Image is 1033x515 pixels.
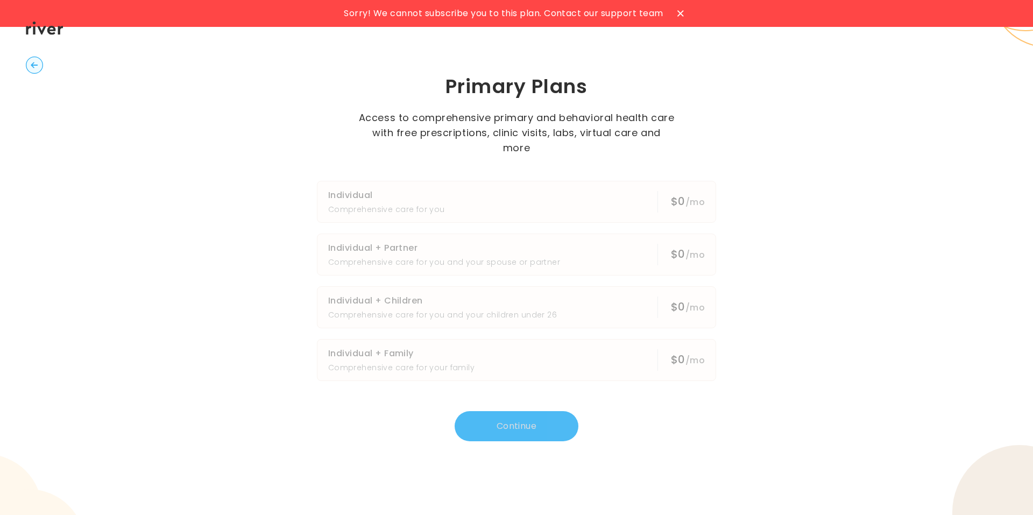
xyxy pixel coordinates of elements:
[328,256,560,269] p: Comprehensive care for you and your spouse or partner
[358,110,675,156] p: Access to comprehensive primary and behavioral health care with free prescriptions, clinic visits...
[671,352,705,368] div: $0
[267,74,766,100] h1: Primary Plans
[685,354,705,366] span: /mo
[328,188,445,203] h3: Individual
[685,249,705,261] span: /mo
[671,299,705,315] div: $0
[317,286,716,328] button: Individual + ChildrenComprehensive care for you and your children under 26$0/mo
[685,301,705,314] span: /mo
[317,234,716,276] button: Individual + PartnerComprehensive care for you and your spouse or partner$0/mo
[328,293,557,308] h3: Individual + Children
[328,361,475,374] p: Comprehensive care for your family
[317,339,716,381] button: Individual + FamilyComprehensive care for your family$0/mo
[344,6,663,21] span: Sorry! We cannot subscribe you to this plan. Contact our support team
[328,241,560,256] h3: Individual + Partner
[685,196,705,208] span: /mo
[328,203,445,216] p: Comprehensive care for you
[455,411,578,441] button: Continue
[671,194,705,210] div: $0
[328,346,475,361] h3: Individual + Family
[317,181,716,223] button: IndividualComprehensive care for you$0/mo
[671,246,705,263] div: $0
[328,308,557,321] p: Comprehensive care for you and your children under 26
